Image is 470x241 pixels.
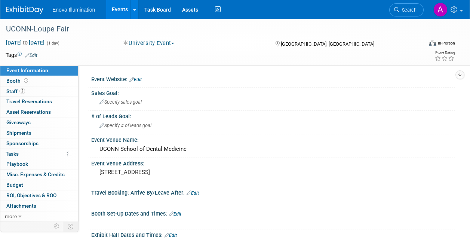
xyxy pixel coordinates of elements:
img: ExhibitDay [6,6,43,14]
div: Event Website: [91,74,455,83]
div: Travel Booking: Arrive By/Leave After: [91,187,455,197]
div: Sales Goal: [91,88,455,97]
a: Attachments [0,201,78,211]
span: Enova Illumination [52,7,95,13]
span: Booth not reserved yet [22,78,30,83]
span: Sponsorships [6,140,39,146]
a: Event Information [0,65,78,76]
span: ROI, Objectives & ROO [6,192,56,198]
a: more [0,211,78,222]
a: Edit [25,53,37,58]
span: Asset Reservations [6,109,51,115]
div: # of Leads Goal: [91,111,455,120]
span: Tasks [6,151,19,157]
span: (1 day) [46,41,59,46]
span: Specify # of leads goal [99,123,151,128]
span: Travel Reservations [6,98,52,104]
a: Playbook [0,159,78,169]
a: Staff2 [0,86,78,97]
a: Giveaways [0,118,78,128]
div: Booth Set-Up Dates and Times: [91,208,455,218]
span: Giveaways [6,119,31,125]
a: Edit [169,211,181,217]
span: Misc. Expenses & Credits [6,171,65,177]
button: University Event [121,39,177,47]
span: Event Information [6,67,48,73]
div: Exhibit Hall Dates and Times: [91,229,455,239]
pre: [STREET_ADDRESS] [99,169,234,176]
a: Edit [129,77,142,82]
a: Travel Reservations [0,97,78,107]
a: Misc. Expenses & Credits [0,170,78,180]
a: Sponsorships [0,138,78,149]
td: Toggle Event Tabs [63,222,79,231]
span: [GEOGRAPHIC_DATA], [GEOGRAPHIC_DATA] [281,41,374,47]
a: Budget [0,180,78,190]
img: Andrea Miller [433,3,448,17]
div: In-Person [437,40,455,46]
div: Event Rating [434,51,455,55]
div: Event Venue Address: [91,158,455,167]
span: [DATE] [DATE] [6,39,45,46]
span: Booth [6,78,30,84]
td: Tags [6,51,37,59]
span: Search [399,7,417,13]
img: Format-Inperson.png [429,40,436,46]
div: UCONN School of Dental Medicine [97,143,449,155]
td: Personalize Event Tab Strip [50,222,63,231]
span: more [5,213,17,219]
a: Booth [0,76,78,86]
a: Search [389,3,424,16]
a: Edit [165,233,177,238]
span: Attachments [6,203,36,209]
span: Specify sales goal [99,99,142,105]
div: Event Venue Name: [91,134,455,144]
span: Budget [6,182,23,188]
span: Staff [6,88,25,94]
div: UCONN-Loupe Fair [3,22,417,36]
a: Shipments [0,128,78,138]
a: Asset Reservations [0,107,78,117]
a: Tasks [0,149,78,159]
a: ROI, Objectives & ROO [0,190,78,201]
span: Playbook [6,161,28,167]
a: Edit [187,190,199,196]
div: Event Format [390,39,455,50]
span: to [22,40,29,46]
span: Shipments [6,130,31,136]
span: 2 [19,88,25,94]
